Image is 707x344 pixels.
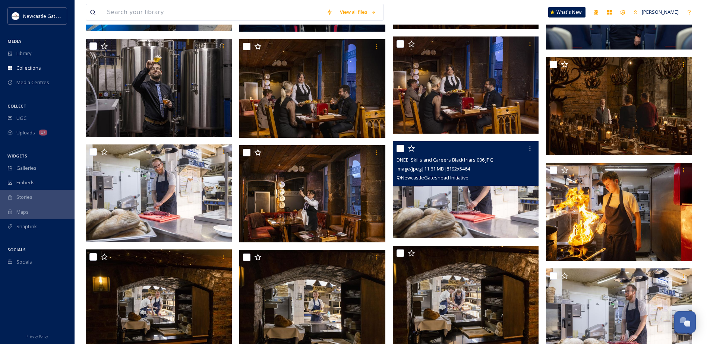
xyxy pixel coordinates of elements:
[16,208,29,216] span: Maps
[16,79,49,86] span: Media Centres
[397,165,470,172] span: image/jpeg | 11.61 MB | 8192 x 5464
[16,258,32,265] span: Socials
[26,334,48,339] span: Privacy Policy
[397,156,493,163] span: DNEE_Skills and Careers Blackfriars 006.JPG
[674,311,696,333] button: Open Chat
[86,39,233,137] img: DNEE_Skills and Careers Blackfriars 013.JPG
[16,115,26,122] span: UGC
[16,50,31,57] span: Library
[7,247,26,252] span: SOCIALS
[26,331,48,340] a: Privacy Policy
[546,163,694,261] img: DNEE_Skills and Careers Blackfriars 009.JPG
[7,153,27,159] span: WIDGETS
[393,36,539,134] img: DNEE_Skills and Careers Blackfriars 011.JPG
[629,5,682,19] a: [PERSON_NAME]
[23,12,92,19] span: Newcastle Gateshead Initiative
[397,174,468,181] span: © NewcastleGateshead Initiative
[546,57,694,155] img: DNEE_Skills and Careers Blackfriars 015.JPG
[548,7,586,17] a: What's New
[239,145,385,242] img: DNEE_Skills and Careers Blackfriars 010.JPG
[16,194,32,201] span: Stories
[103,4,323,20] input: Search your library
[86,144,232,242] img: DNEE_Skills and Careers Blackfriars 008.JPG
[16,165,37,172] span: Galleries
[7,103,26,109] span: COLLECT
[7,38,21,44] span: MEDIA
[393,246,540,344] img: DNEE_Skills and Careers Blackfriars 001.JPG
[642,9,679,15] span: [PERSON_NAME]
[336,5,380,19] a: View all files
[39,130,47,136] div: 17
[16,64,41,71] span: Collections
[16,129,35,136] span: Uploads
[393,141,539,239] img: DNEE_Skills and Careers Blackfriars 006.JPG
[12,12,19,20] img: DqD9wEUd_400x400.jpg
[239,39,387,137] img: DNEE_Skills and Careers Blackfriars 012.JPG
[16,179,35,186] span: Embeds
[16,223,37,230] span: SnapLink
